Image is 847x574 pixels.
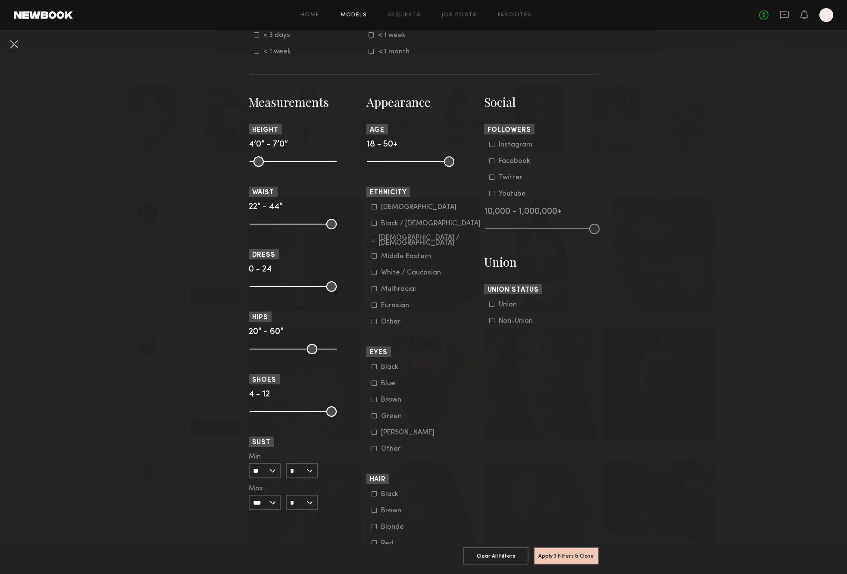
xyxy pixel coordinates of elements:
[249,140,288,149] span: 4’0” - 7’0”
[378,49,412,54] div: < 1 month
[488,127,531,134] span: Followers
[341,12,367,18] a: Models
[388,12,421,18] a: Requests
[381,205,456,210] div: [DEMOGRAPHIC_DATA]
[381,270,441,275] div: White / Caucasian
[252,315,269,321] span: Hips
[300,12,320,18] a: Home
[381,287,416,292] div: Multiracial
[263,33,297,38] div: < 3 days
[381,524,415,530] div: Blonde
[381,541,415,546] div: Red
[441,12,477,18] a: Job Posts
[381,365,415,370] div: Black
[381,381,415,386] div: Blue
[381,319,415,324] div: Other
[534,547,599,565] button: Apply 3 Filters & Close
[484,208,599,216] div: 10,000 - 1,000,000+
[249,94,363,110] h3: Measurements
[499,159,532,164] div: Facebook
[484,94,599,110] h3: Social
[370,349,388,356] span: Eyes
[499,302,532,307] div: Union
[381,430,434,435] div: [PERSON_NAME]
[381,508,415,513] div: Brown
[249,203,283,211] span: 22” - 44”
[499,318,533,324] div: Non-Union
[498,12,532,18] a: Favorites
[252,127,278,134] span: Height
[381,303,415,308] div: Eurasian
[499,191,532,197] div: Youtube
[370,127,385,134] span: Age
[249,485,263,492] span: Max
[379,235,481,246] div: [DEMOGRAPHIC_DATA] / [DEMOGRAPHIC_DATA]
[252,190,275,196] span: Waist
[7,37,21,51] button: Cancel
[366,94,481,110] h3: Appearance
[378,33,412,38] div: < 1 week
[381,446,415,452] div: Other
[381,414,415,419] div: Green
[252,440,271,446] span: Bust
[381,492,415,497] div: Black
[249,328,284,336] span: 20” - 60”
[249,390,270,399] span: 4 - 12
[249,453,261,460] span: Min
[263,49,297,54] div: < 1 week
[381,221,481,226] div: Black / [DEMOGRAPHIC_DATA]
[252,377,277,384] span: Shoes
[381,254,431,259] div: Middle Eastern
[488,287,539,293] span: Union Status
[463,547,528,565] button: Clear All Filters
[499,175,532,180] div: Twitter
[249,265,272,274] span: 0 - 24
[484,254,599,270] h3: Union
[366,140,397,149] span: 18 - 50+
[370,190,407,196] span: Ethnicity
[381,397,415,402] div: Brown
[499,142,532,147] div: Instagram
[252,252,276,259] span: Dress
[370,477,386,483] span: Hair
[7,37,21,53] common-close-button: Cancel
[819,8,833,22] a: J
